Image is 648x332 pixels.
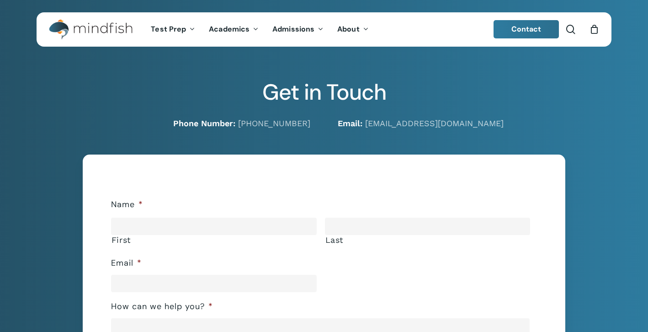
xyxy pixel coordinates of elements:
[494,20,559,38] a: Contact
[272,24,314,34] span: Admissions
[112,236,317,245] label: First
[144,12,375,47] nav: Main Menu
[37,12,611,47] header: Main Menu
[588,272,635,319] iframe: Chatbot
[589,24,599,34] a: Cart
[151,24,186,34] span: Test Prep
[173,118,235,128] strong: Phone Number:
[111,199,143,210] label: Name
[325,236,531,245] label: Last
[111,258,142,268] label: Email
[266,26,330,33] a: Admissions
[209,24,250,34] span: Academics
[238,118,310,128] a: [PHONE_NUMBER]
[365,118,504,128] a: [EMAIL_ADDRESS][DOMAIN_NAME]
[111,301,213,312] label: How can we help you?
[144,26,202,33] a: Test Prep
[337,24,360,34] span: About
[37,79,611,106] h2: Get in Touch
[511,24,542,34] span: Contact
[202,26,266,33] a: Academics
[330,26,376,33] a: About
[338,118,362,128] strong: Email:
